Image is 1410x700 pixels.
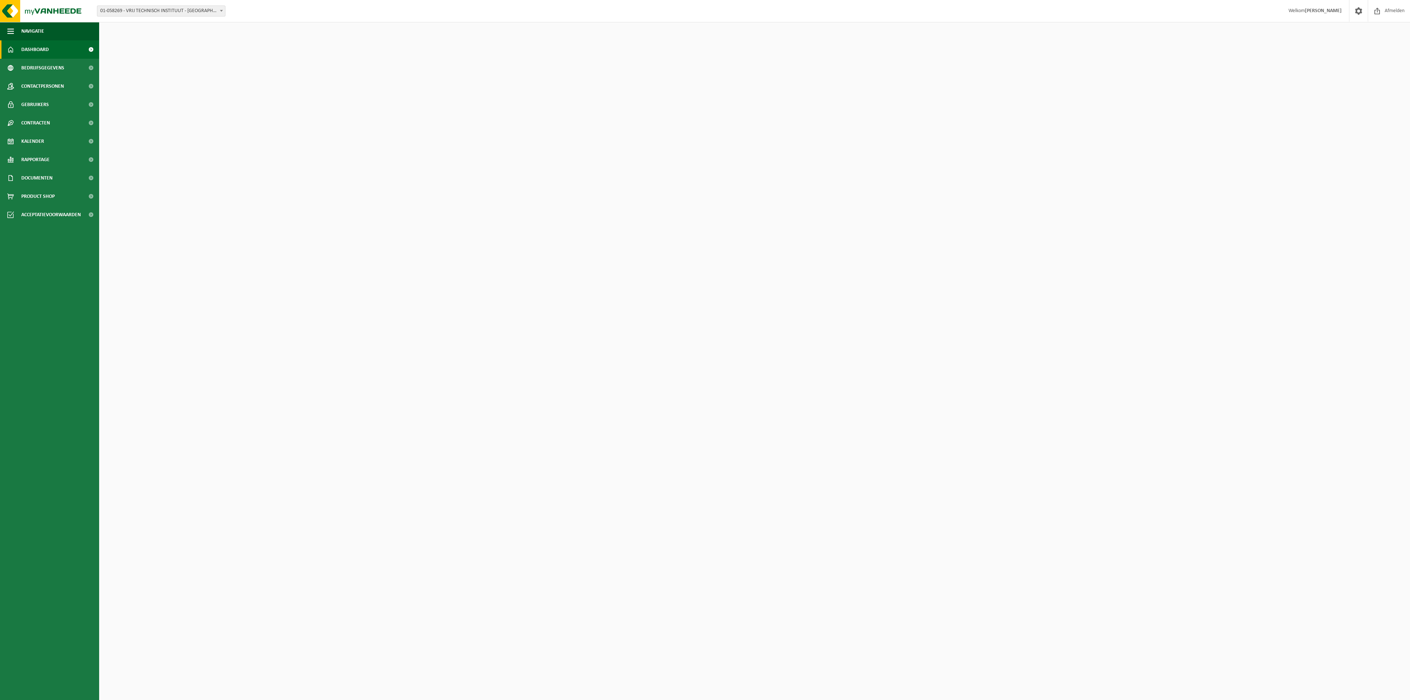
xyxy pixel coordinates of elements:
[21,114,50,132] span: Contracten
[21,206,81,224] span: Acceptatievoorwaarden
[21,95,49,114] span: Gebruikers
[21,77,64,95] span: Contactpersonen
[97,6,225,16] span: 01-058269 - VRIJ TECHNISCH INSTITUUT - BRUGGE
[21,132,44,150] span: Kalender
[21,40,49,59] span: Dashboard
[21,169,53,187] span: Documenten
[21,22,44,40] span: Navigatie
[21,59,64,77] span: Bedrijfsgegevens
[21,187,55,206] span: Product Shop
[97,6,225,17] span: 01-058269 - VRIJ TECHNISCH INSTITUUT - BRUGGE
[1305,8,1342,14] strong: [PERSON_NAME]
[21,150,50,169] span: Rapportage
